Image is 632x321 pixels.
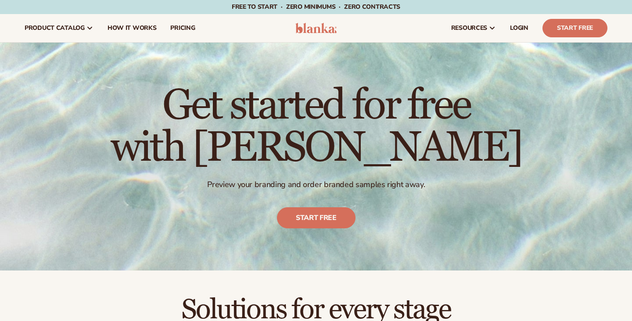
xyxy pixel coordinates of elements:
span: resources [451,25,487,32]
a: Start Free [542,19,607,37]
h1: Get started for free with [PERSON_NAME] [111,85,522,169]
span: Free to start · ZERO minimums · ZERO contracts [232,3,400,11]
a: Start free [277,207,355,228]
img: logo [295,23,337,33]
a: resources [444,14,503,42]
span: How It Works [108,25,157,32]
a: product catalog [18,14,101,42]
p: Preview your branding and order branded samples right away. [111,180,522,190]
span: LOGIN [510,25,528,32]
a: pricing [163,14,202,42]
a: How It Works [101,14,164,42]
a: LOGIN [503,14,535,42]
span: pricing [170,25,195,32]
span: product catalog [25,25,85,32]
